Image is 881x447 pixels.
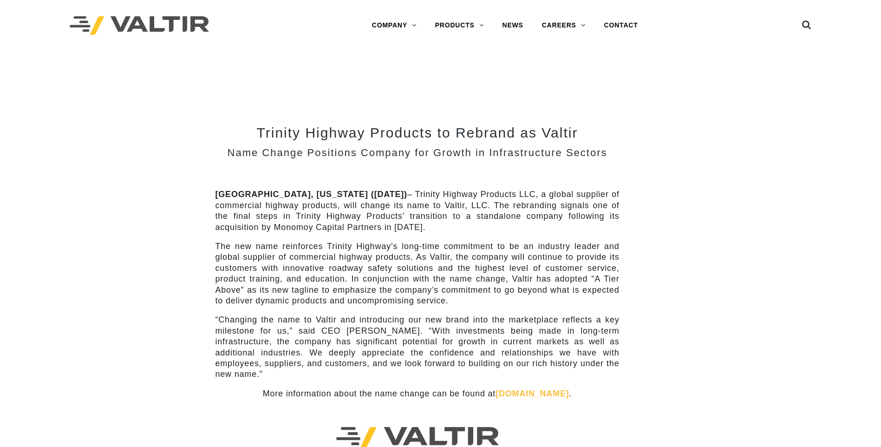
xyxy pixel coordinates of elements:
[215,315,620,380] p: “Changing the name to Valtir and introducing our new brand into the marketplace reflects a key mi...
[215,241,620,306] p: The new name reinforces Trinity Highway’s long-time commitment to be an industry leader and globa...
[426,16,493,35] a: PRODUCTS
[493,16,533,35] a: NEWS
[215,189,620,233] p: – Trinity Highway Products LLC, a global supplier of commercial highway products, will change its...
[363,16,426,35] a: COMPANY
[595,16,647,35] a: CONTACT
[215,147,620,158] h3: Name Change Positions Company for Growth in Infrastructure Sectors
[215,125,620,140] h2: Trinity Highway Products to Rebrand as Valtir
[496,389,569,398] a: [DOMAIN_NAME]
[215,190,407,199] strong: [GEOGRAPHIC_DATA], [US_STATE] ([DATE])
[70,16,209,35] img: Valtir
[533,16,595,35] a: CAREERS
[215,388,620,399] p: More information about the name change can be found at .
